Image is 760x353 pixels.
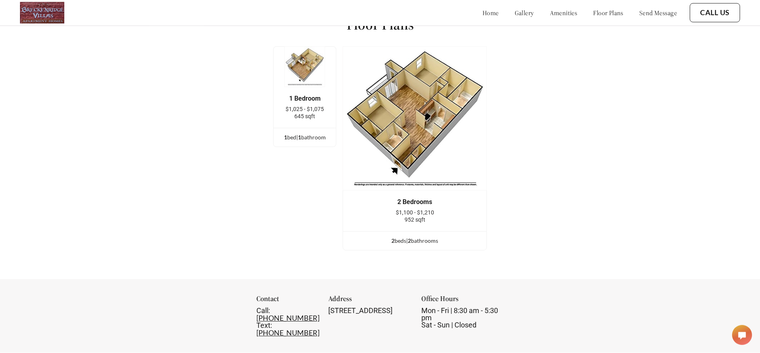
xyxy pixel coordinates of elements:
[515,9,534,17] a: gallery
[421,295,504,307] div: Office Hours
[256,313,319,322] a: [PHONE_NUMBER]
[700,8,730,17] a: Call Us
[256,321,272,329] span: Text:
[256,328,319,337] a: [PHONE_NUMBER]
[396,209,434,216] span: $1,100 - $1,210
[274,133,336,142] div: bed | bathroom
[391,237,395,244] span: 2
[256,306,270,315] span: Call:
[343,236,486,245] div: bed s | bathroom s
[593,9,623,17] a: floor plans
[690,3,740,22] button: Call Us
[347,16,414,34] h1: Floor Plans
[328,295,411,307] div: Address
[405,216,425,223] span: 952 sqft
[284,46,325,87] img: example
[298,134,301,141] span: 1
[421,321,476,329] span: Sat - Sun | Closed
[286,95,324,102] div: 1 Bedroom
[408,237,411,244] span: 2
[343,46,487,190] img: example
[421,307,504,329] div: Mon - Fri | 8:30 am - 5:30 pm
[284,134,287,141] span: 1
[328,307,411,314] div: [STREET_ADDRESS]
[550,9,577,17] a: amenities
[20,2,64,24] img: logo.png
[639,9,677,17] a: send message
[294,113,315,119] span: 645 sqft
[355,198,474,206] div: 2 Bedrooms
[482,9,499,17] a: home
[256,295,318,307] div: Contact
[286,106,324,112] span: $1,025 - $1,075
